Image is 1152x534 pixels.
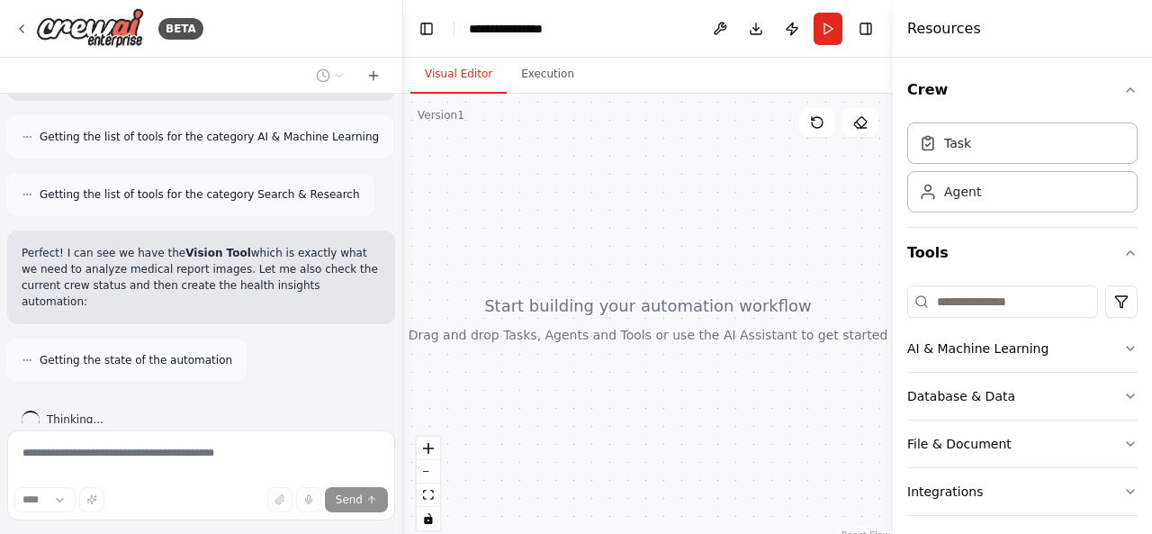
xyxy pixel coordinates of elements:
[296,487,321,512] button: Click to speak your automation idea
[907,387,1015,405] div: Database & Data
[22,245,381,310] p: Perfect! I can see we have the which is exactly what we need to analyze medical report images. Le...
[359,65,388,86] button: Start a new chat
[907,65,1138,115] button: Crew
[907,421,1138,467] button: File & Document
[469,20,559,38] nav: breadcrumb
[417,460,440,484] button: zoom out
[36,8,144,49] img: Logo
[944,134,971,152] div: Task
[944,183,981,201] div: Agent
[40,187,360,202] span: Getting the list of tools for the category Search & Research
[79,487,104,512] button: Improve this prompt
[40,130,379,144] span: Getting the list of tools for the category AI & Machine Learning
[40,353,232,367] span: Getting the state of the automation
[907,435,1012,453] div: File & Document
[417,437,440,460] button: zoom in
[907,115,1138,227] div: Crew
[907,339,1048,358] div: AI & Machine Learning
[907,468,1138,515] button: Integrations
[336,493,363,507] span: Send
[907,228,1138,278] button: Tools
[417,484,440,507] button: fit view
[907,483,983,501] div: Integrations
[309,65,352,86] button: Switch to previous chat
[907,18,981,40] h4: Resources
[907,373,1138,420] button: Database & Data
[158,18,203,40] div: BETA
[185,247,251,259] strong: Vision Tool
[47,412,103,427] span: Thinking...
[507,56,589,94] button: Execution
[418,108,464,122] div: Version 1
[325,487,388,512] button: Send
[417,507,440,530] button: toggle interactivity
[410,56,507,94] button: Visual Editor
[267,487,292,512] button: Upload files
[417,437,440,530] div: React Flow controls
[853,16,878,41] button: Hide right sidebar
[414,16,439,41] button: Hide left sidebar
[907,325,1138,372] button: AI & Machine Learning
